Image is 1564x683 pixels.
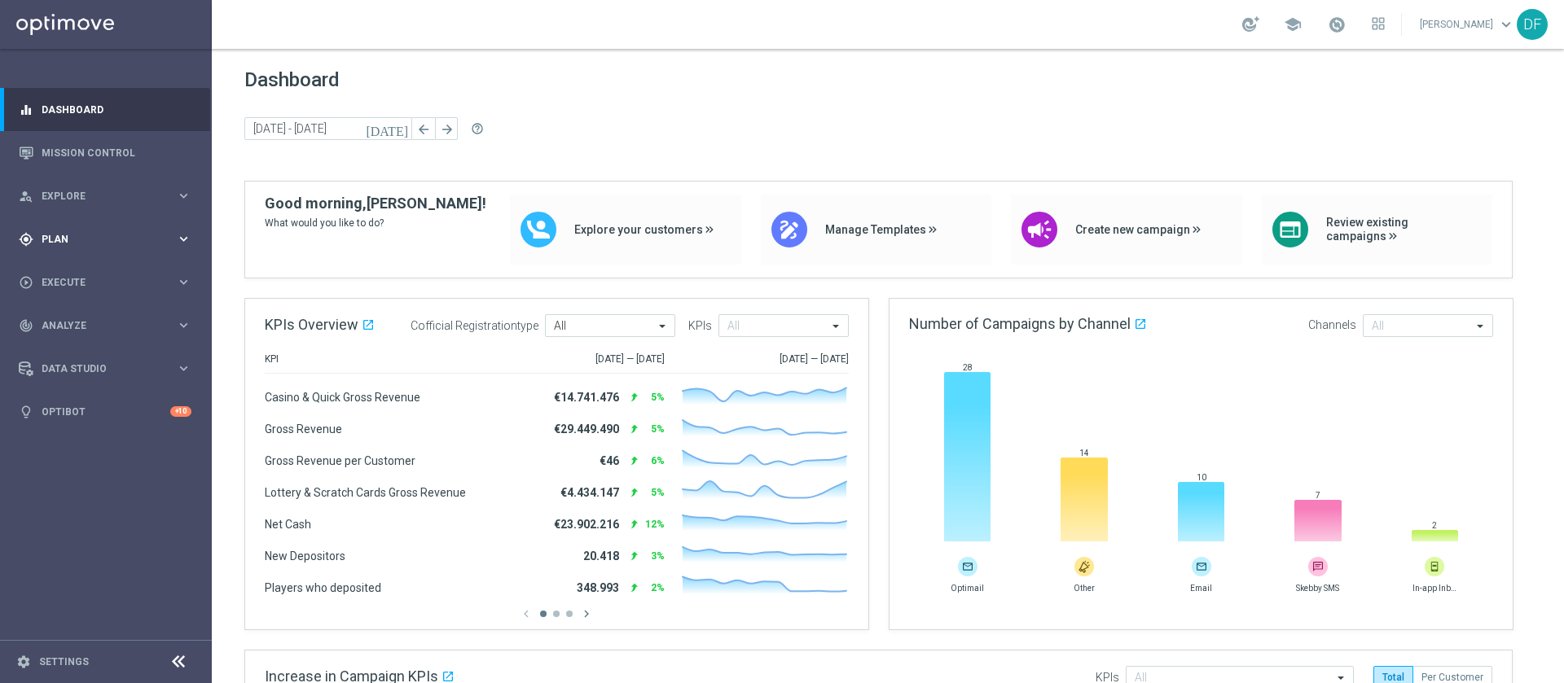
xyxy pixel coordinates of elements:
[42,278,176,287] span: Execute
[19,189,176,204] div: Explore
[176,361,191,376] i: keyboard_arrow_right
[42,131,191,174] a: Mission Control
[176,231,191,247] i: keyboard_arrow_right
[19,405,33,419] i: lightbulb
[19,275,33,290] i: play_circle_outline
[42,321,176,331] span: Analyze
[1284,15,1302,33] span: school
[1418,12,1517,37] a: [PERSON_NAME]keyboard_arrow_down
[170,406,191,417] div: +10
[19,275,176,290] div: Execute
[19,318,33,333] i: track_changes
[18,233,192,246] button: gps_fixed Plan keyboard_arrow_right
[42,234,176,244] span: Plan
[176,317,191,333] i: keyboard_arrow_right
[42,88,191,131] a: Dashboard
[18,103,192,116] button: equalizer Dashboard
[19,189,33,204] i: person_search
[19,88,191,131] div: Dashboard
[16,655,31,669] i: settings
[42,390,170,433] a: Optibot
[19,390,191,433] div: Optibot
[18,362,192,375] button: Data Studio keyboard_arrow_right
[1497,15,1515,33] span: keyboard_arrow_down
[18,405,192,418] button: lightbulb Optibot +10
[19,103,33,117] i: equalizer
[1517,9,1548,40] div: DF
[18,147,192,160] button: Mission Control
[19,232,176,247] div: Plan
[19,361,176,376] div: Data Studio
[19,318,176,333] div: Analyze
[42,191,176,201] span: Explore
[18,276,192,289] button: play_circle_outline Execute keyboard_arrow_right
[42,364,176,374] span: Data Studio
[176,188,191,204] i: keyboard_arrow_right
[19,131,191,174] div: Mission Control
[19,232,33,247] i: gps_fixed
[176,274,191,290] i: keyboard_arrow_right
[18,190,192,203] button: person_search Explore keyboard_arrow_right
[18,319,192,332] button: track_changes Analyze keyboard_arrow_right
[39,657,89,667] a: Settings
